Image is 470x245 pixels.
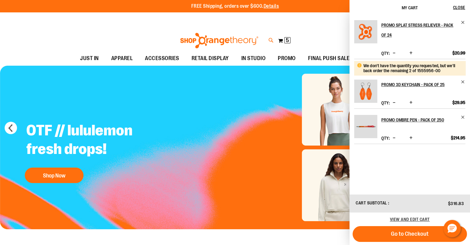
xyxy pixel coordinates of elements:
a: RETAIL DISPLAY [185,51,235,66]
span: $20.99 [452,50,465,56]
img: Promo 3D Keychain - Pack of 25 [354,80,377,103]
a: ACCESSORIES [139,51,185,66]
span: FINAL PUSH SALE [308,51,350,65]
label: Qty [381,100,390,105]
a: JUST IN [74,51,105,66]
a: PROMO [272,51,302,66]
button: Increase product quantity [408,100,414,106]
button: Go to Checkout [353,226,467,242]
span: ACCESSORIES [145,51,179,65]
a: Remove item [461,115,465,120]
h2: Promo Splat Stress Reliever - Pack of 24 [381,20,457,40]
a: Remove item [461,20,465,25]
a: View and edit cart [390,217,430,222]
img: Promo Ombre Pen - Pack of 250 [354,115,377,138]
button: Increase product quantity [408,50,414,56]
button: Decrease product quantity [391,135,397,141]
h2: OTF // lululemon fresh drops! [22,116,175,164]
span: Close [453,5,465,10]
img: Promo Splat Stress Reliever - Pack of 24 [354,20,377,43]
span: Go to Checkout [391,230,429,237]
button: Hello, have a question? Let’s chat. [443,220,461,237]
span: PROMO [278,51,296,65]
span: $316.83 [448,201,464,206]
span: My Cart [402,5,418,10]
button: prev [5,122,17,134]
a: APPAREL [105,51,139,66]
a: Remove item [461,80,465,84]
label: Qty [381,51,390,56]
li: Product [354,59,465,108]
button: Increase product quantity [408,135,414,141]
a: IN STUDIO [235,51,272,66]
button: Decrease product quantity [391,50,397,56]
a: Promo Ombre Pen - Pack of 250 [354,115,377,142]
li: Product [354,108,465,144]
span: IN STUDIO [241,51,266,65]
a: Details [264,3,279,9]
span: $29.95 [452,100,465,105]
span: 5 [286,37,289,43]
a: Promo 3D Keychain - Pack of 25 [354,80,377,107]
h2: Promo Ombre Pen - Pack of 250 [381,115,457,125]
img: Shop Orangetheory [179,33,259,48]
span: JUST IN [80,51,99,65]
a: Promo 3D Keychain - Pack of 25 [381,80,465,90]
div: We don't have the quantity you requested, but we'll back order the remaining 2 of 1555956-00 [363,63,461,73]
a: Promo Splat Stress Reliever - Pack of 24 [354,20,377,47]
span: APPAREL [111,51,133,65]
label: Qty [381,136,390,141]
li: Product [354,20,465,59]
p: FREE Shipping, orders over $600. [191,3,279,10]
h2: Promo 3D Keychain - Pack of 25 [381,80,457,90]
button: Shop Now [25,168,83,183]
span: Cart Subtotal [356,200,387,205]
button: Decrease product quantity [391,100,397,106]
a: Promo Ombre Pen - Pack of 250 [381,115,465,125]
a: FINAL PUSH SALE [302,51,356,66]
span: $214.95 [451,135,465,141]
span: RETAIL DISPLAY [192,51,229,65]
a: Promo Splat Stress Reliever - Pack of 24 [381,20,465,40]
